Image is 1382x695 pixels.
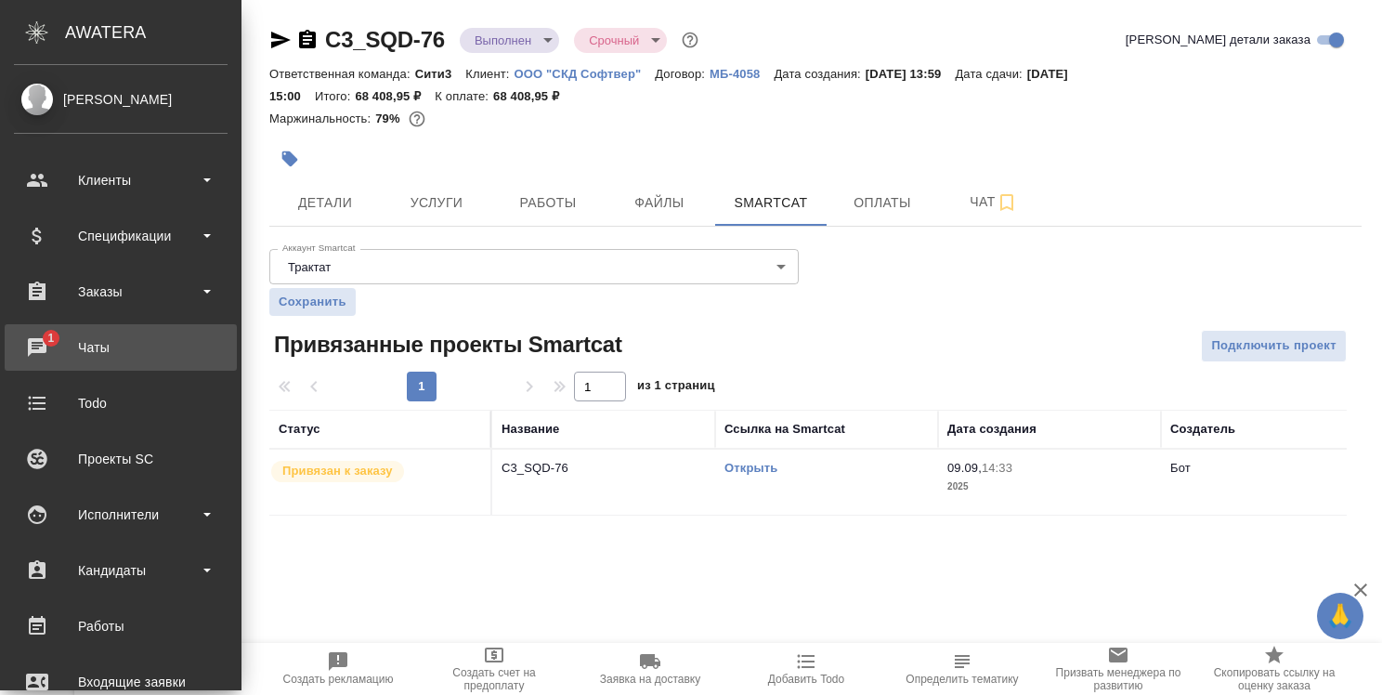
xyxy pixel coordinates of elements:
[14,389,228,417] div: Todo
[5,603,237,649] a: Работы
[724,461,777,475] a: Открыть
[600,673,700,686] span: Заявка на доставку
[279,293,346,311] span: Сохранить
[515,65,656,81] a: ООО "СКД Софтвер"
[465,67,514,81] p: Клиент:
[375,111,404,125] p: 79%
[615,191,704,215] span: Файлы
[283,673,394,686] span: Создать рекламацию
[710,67,774,81] p: МБ-4058
[269,249,799,284] div: Трактат
[947,420,1036,439] div: Дата создания
[416,643,572,695] button: Создать счет на предоплату
[1040,643,1196,695] button: Призвать менеджера по развитию
[982,461,1012,475] p: 14:33
[14,445,228,473] div: Проекты SC
[947,478,1152,496] p: 2025
[502,459,706,478] p: C3_SQD-76
[14,222,228,250] div: Спецификации
[1196,643,1352,695] button: Скопировать ссылку на оценку заказа
[502,420,559,439] div: Название
[36,329,65,347] span: 1
[1170,461,1191,475] p: Бот
[269,111,375,125] p: Маржинальность:
[427,666,561,692] span: Создать счет на предоплату
[282,462,393,480] p: Привязан к заказу
[5,380,237,426] a: Todo
[325,27,445,52] a: C3_SQD-76
[1324,597,1356,636] span: 🙏
[583,33,645,48] button: Срочный
[678,28,702,52] button: Доп статусы указывают на важность/срочность заказа
[296,29,319,51] button: Скопировать ссылку
[392,191,481,215] span: Услуги
[724,420,845,439] div: Ссылка на Smartcat
[1051,666,1185,692] span: Призвать менеджера по развитию
[280,191,370,215] span: Детали
[405,107,429,131] button: 12038.29 RUB;
[515,67,656,81] p: ООО "СКД Софтвер"
[279,420,320,439] div: Статус
[1201,330,1347,362] button: Подключить проект
[655,67,710,81] p: Договор:
[710,65,774,81] a: МБ-4058
[14,278,228,306] div: Заказы
[269,29,292,51] button: Скопировать ссылку для ЯМессенджера
[728,643,884,695] button: Добавить Todo
[637,374,715,401] span: из 1 страниц
[315,89,355,103] p: Итого:
[269,138,310,179] button: Добавить тэг
[14,501,228,529] div: Исполнители
[260,643,416,695] button: Создать рекламацию
[269,67,415,81] p: Ответственная команда:
[14,557,228,584] div: Кандидаты
[574,28,667,53] div: Выполнен
[884,643,1040,695] button: Определить тематику
[1207,666,1341,692] span: Скопировать ссылку на оценку заказа
[14,334,228,361] div: Чаты
[65,14,241,51] div: AWATERA
[460,28,559,53] div: Выполнен
[947,461,982,475] p: 09.09,
[838,191,927,215] span: Оплаты
[415,67,466,81] p: Сити3
[503,191,593,215] span: Работы
[435,89,493,103] p: К оплате:
[5,436,237,482] a: Проекты SC
[1170,420,1235,439] div: Создатель
[14,612,228,640] div: Работы
[906,673,1018,686] span: Определить тематику
[469,33,537,48] button: Выполнен
[269,330,622,360] span: Привязанные проекты Smartcat
[355,89,435,103] p: 68 408,95 ₽
[269,288,356,316] button: Сохранить
[955,67,1026,81] p: Дата сдачи:
[1317,593,1363,639] button: 🙏
[493,89,573,103] p: 68 408,95 ₽
[774,67,865,81] p: Дата создания:
[726,191,815,215] span: Smartcat
[572,643,728,695] button: Заявка на доставку
[5,324,237,371] a: 1Чаты
[14,166,228,194] div: Клиенты
[1211,335,1336,357] span: Подключить проект
[949,190,1038,214] span: Чат
[866,67,956,81] p: [DATE] 13:59
[768,673,844,686] span: Добавить Todo
[282,259,336,275] button: Трактат
[1126,31,1310,49] span: [PERSON_NAME] детали заказа
[14,89,228,110] div: [PERSON_NAME]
